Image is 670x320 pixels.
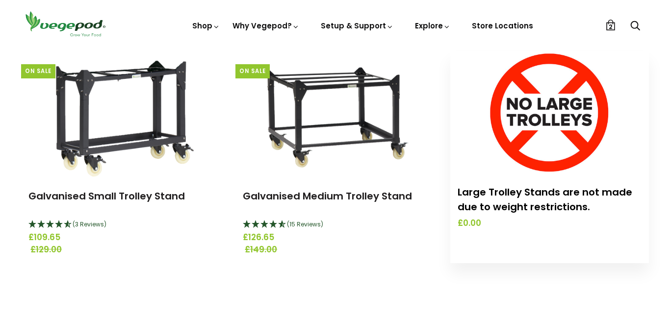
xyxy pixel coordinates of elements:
img: Vegepod [21,10,109,38]
a: Search [630,21,640,31]
img: Galvanised Small Trolley Stand [33,55,208,178]
img: Galvanised Medium Trolley Stand [247,55,422,178]
span: 2 [609,22,613,31]
span: £149.00 [245,244,429,256]
a: Galvanised Medium Trolley Stand [243,189,412,203]
div: 4.73 Stars - 15 Reviews [243,219,427,231]
span: £0.00 [458,217,642,230]
span: 4.67 Stars - 3 Reviews [73,220,106,228]
a: 2 [605,20,616,30]
span: £109.65 [28,231,212,244]
img: Large Trolley Stands are not made due to weight restrictions. [488,51,611,174]
a: Why Vegepod? [232,21,299,31]
span: 4.73 Stars - 15 Reviews [287,220,323,228]
span: £126.65 [243,231,427,244]
a: Galvanised Small Trolley Stand [28,189,185,203]
span: £129.00 [30,244,214,256]
a: Setup & Support [321,21,393,31]
a: Store Locations [472,21,533,31]
a: Shop [192,21,220,31]
div: 4.67 Stars - 3 Reviews [28,219,212,231]
a: Explore [415,21,450,31]
a: Large Trolley Stands are not made due to weight restrictions. [458,185,632,214]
